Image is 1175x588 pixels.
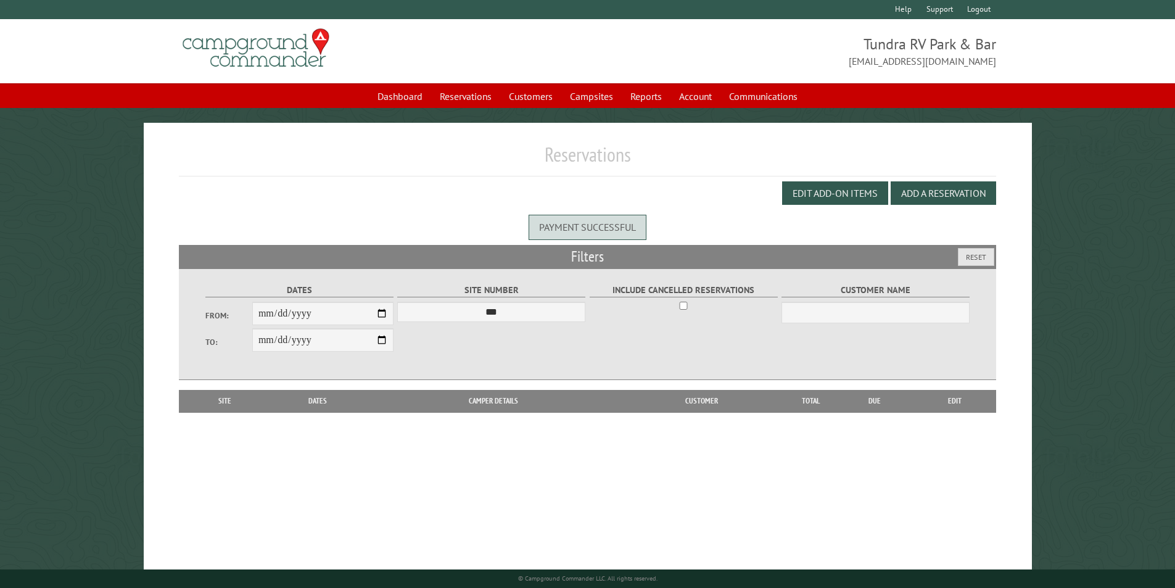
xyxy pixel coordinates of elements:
span: Tundra RV Park & Bar [EMAIL_ADDRESS][DOMAIN_NAME] [588,34,997,68]
label: To: [205,336,252,348]
a: Reports [623,85,669,108]
th: Edit [913,390,997,412]
th: Customer [616,390,786,412]
label: Customer Name [781,283,970,297]
th: Camper Details [371,390,616,412]
a: Customers [501,85,560,108]
button: Add a Reservation [891,181,996,205]
label: Site Number [397,283,585,297]
small: © Campground Commander LLC. All rights reserved. [518,574,658,582]
button: Reset [958,248,994,266]
th: Due [836,390,913,412]
h1: Reservations [179,143,997,176]
a: Campsites [563,85,620,108]
a: Communications [722,85,805,108]
img: Campground Commander [179,24,333,72]
a: Account [672,85,719,108]
label: Include Cancelled Reservations [590,283,778,297]
th: Total [786,390,836,412]
label: From: [205,310,252,321]
div: Payment successful [529,215,646,239]
button: Edit Add-on Items [782,181,888,205]
a: Reservations [432,85,499,108]
label: Dates [205,283,394,297]
a: Dashboard [370,85,430,108]
th: Dates [265,390,371,412]
h2: Filters [179,245,997,268]
th: Site [185,390,265,412]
